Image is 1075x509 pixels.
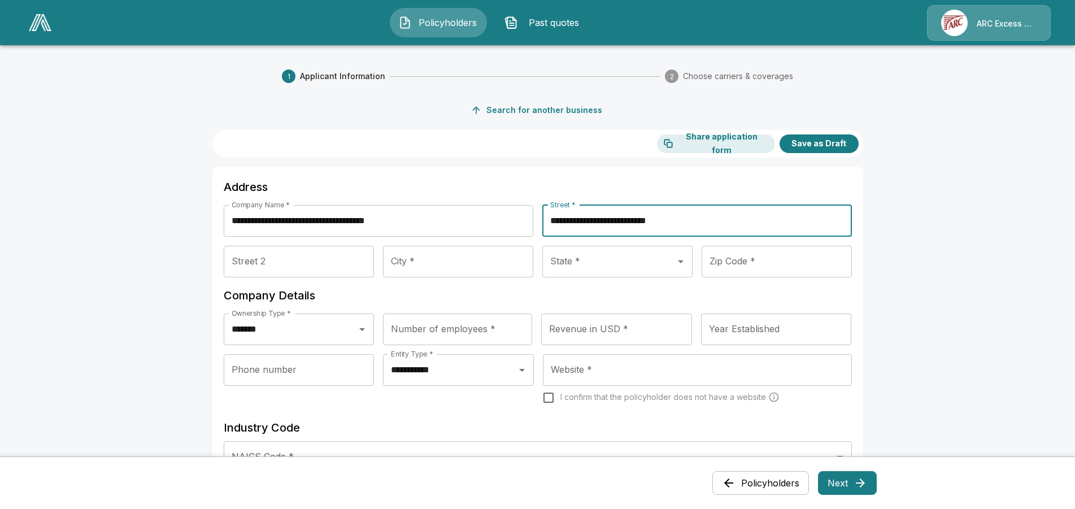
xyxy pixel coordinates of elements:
[224,419,852,437] h6: Industry Code
[390,8,487,37] button: Policyholders IconPolicyholders
[224,286,852,304] h6: Company Details
[300,71,385,82] span: Applicant Information
[832,449,848,465] button: Open
[818,471,877,495] button: Next
[416,16,478,29] span: Policyholders
[29,14,51,31] img: AA Logo
[977,18,1037,29] p: ARC Excess & Surplus
[927,5,1051,41] a: Agency IconARC Excess & Surplus
[768,391,780,403] svg: Carriers run a cyber security scan on the policyholders' websites. Please enter a website wheneve...
[523,16,585,29] span: Past quotes
[496,8,593,37] button: Past quotes IconPast quotes
[354,321,370,337] button: Open
[398,16,412,29] img: Policyholders Icon
[657,134,775,153] button: Share application form
[712,471,809,495] button: Policyholders
[232,308,290,318] label: Ownership Type *
[941,10,968,36] img: Agency Icon
[673,254,689,269] button: Open
[514,362,530,378] button: Open
[232,200,290,210] label: Company Name *
[504,16,518,29] img: Past quotes Icon
[287,72,290,81] text: 1
[468,100,607,121] button: Search for another business
[683,71,793,82] span: Choose carriers & coverages
[560,391,766,403] span: I confirm that the policyholder does not have a website
[391,349,433,359] label: Entity Type *
[550,200,576,210] label: Street *
[224,178,852,196] h6: Address
[670,72,674,81] text: 2
[780,134,859,153] button: Save as Draft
